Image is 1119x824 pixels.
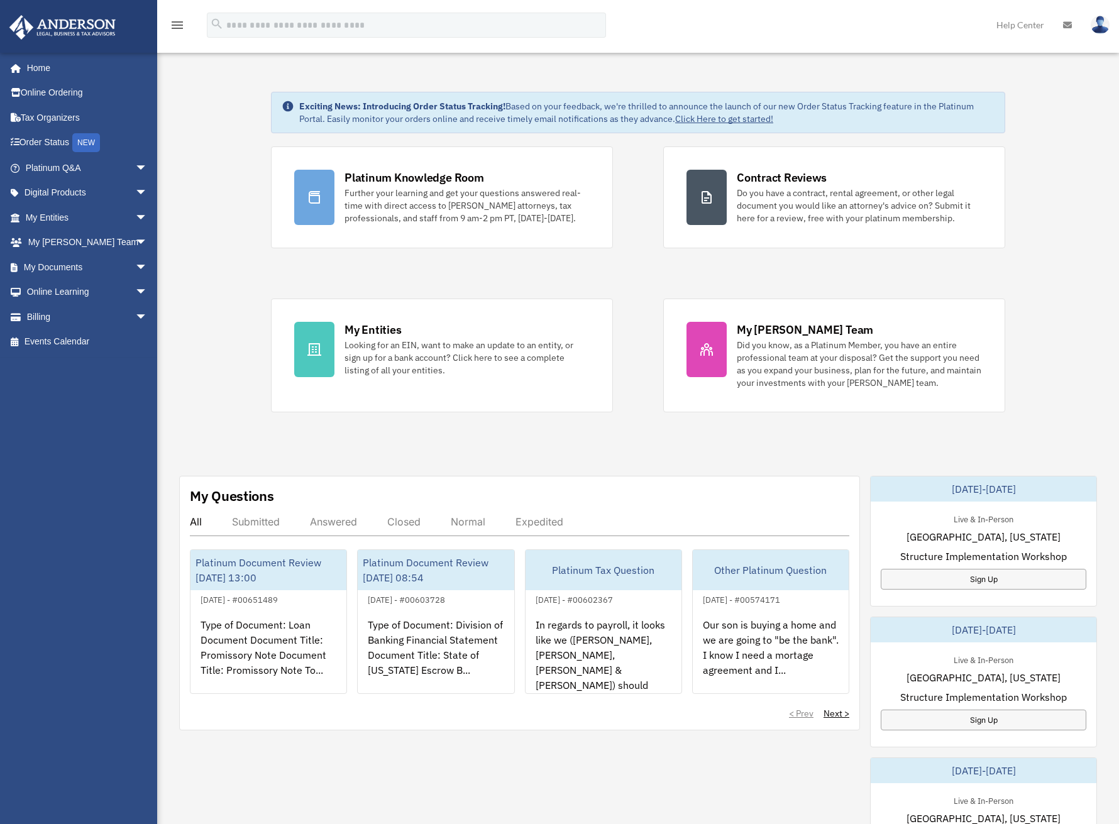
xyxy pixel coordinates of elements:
[310,515,357,528] div: Answered
[881,710,1086,730] a: Sign Up
[693,550,849,590] div: Other Platinum Question
[72,133,100,152] div: NEW
[692,549,849,694] a: Other Platinum Question[DATE] - #00574171Our son is buying a home and we are going to "be the ban...
[190,592,288,605] div: [DATE] - #00651489
[271,299,613,412] a: My Entities Looking for an EIN, want to make an update to an entity, or sign up for a bank accoun...
[900,689,1067,705] span: Structure Implementation Workshop
[345,170,484,185] div: Platinum Knowledge Room
[881,569,1086,590] a: Sign Up
[357,549,514,694] a: Platinum Document Review [DATE] 08:54[DATE] - #00603728Type of Document: Division of Banking Fina...
[663,146,1005,248] a: Contract Reviews Do you have a contract, rental agreement, or other legal document you would like...
[135,280,160,305] span: arrow_drop_down
[299,101,505,112] strong: Exciting News: Introducing Order Status Tracking!
[9,130,167,156] a: Order StatusNEW
[190,515,202,528] div: All
[190,607,346,705] div: Type of Document: Loan Document Document Title: Promissory Note Document Title: Promissory Note T...
[944,512,1023,525] div: Live & In-Person
[358,592,455,605] div: [DATE] - #00603728
[9,280,167,305] a: Online Learningarrow_drop_down
[871,476,1096,502] div: [DATE]-[DATE]
[9,155,167,180] a: Platinum Q&Aarrow_drop_down
[345,322,401,338] div: My Entities
[210,17,224,31] i: search
[1091,16,1110,34] img: User Pic
[9,230,167,255] a: My [PERSON_NAME] Teamarrow_drop_down
[299,100,995,125] div: Based on your feedback, we're thrilled to announce the launch of our new Order Status Tracking fe...
[737,339,982,389] div: Did you know, as a Platinum Member, you have an entire professional team at your disposal? Get th...
[737,170,827,185] div: Contract Reviews
[526,592,623,605] div: [DATE] - #00602367
[525,549,682,694] a: Platinum Tax Question[DATE] - #00602367In regards to payroll, it looks like we ([PERSON_NAME], [P...
[9,80,167,106] a: Online Ordering
[135,230,160,256] span: arrow_drop_down
[170,22,185,33] a: menu
[135,255,160,280] span: arrow_drop_down
[232,515,280,528] div: Submitted
[900,549,1067,564] span: Structure Implementation Workshop
[135,205,160,231] span: arrow_drop_down
[271,146,613,248] a: Platinum Knowledge Room Further your learning and get your questions answered real-time with dire...
[675,113,773,124] a: Click Here to get started!
[135,155,160,181] span: arrow_drop_down
[9,329,167,354] a: Events Calendar
[871,758,1096,783] div: [DATE]-[DATE]
[737,322,873,338] div: My [PERSON_NAME] Team
[190,486,274,505] div: My Questions
[907,529,1061,544] span: [GEOGRAPHIC_DATA], [US_STATE]
[944,652,1023,666] div: Live & In-Person
[737,187,982,224] div: Do you have a contract, rental agreement, or other legal document you would like an attorney's ad...
[526,607,681,705] div: In regards to payroll, it looks like we ([PERSON_NAME], [PERSON_NAME], [PERSON_NAME] & [PERSON_NA...
[451,515,485,528] div: Normal
[871,617,1096,642] div: [DATE]-[DATE]
[387,515,421,528] div: Closed
[345,339,590,376] div: Looking for an EIN, want to make an update to an entity, or sign up for a bank account? Click her...
[9,304,167,329] a: Billingarrow_drop_down
[663,299,1005,412] a: My [PERSON_NAME] Team Did you know, as a Platinum Member, you have an entire professional team at...
[693,607,849,705] div: Our son is buying a home and we are going to "be the bank". I know I need a mortage agreement and...
[170,18,185,33] i: menu
[190,549,347,694] a: Platinum Document Review [DATE] 13:00[DATE] - #00651489Type of Document: Loan Document Document T...
[526,550,681,590] div: Platinum Tax Question
[9,205,167,230] a: My Entitiesarrow_drop_down
[824,707,849,720] a: Next >
[9,55,160,80] a: Home
[9,255,167,280] a: My Documentsarrow_drop_down
[907,670,1061,685] span: [GEOGRAPHIC_DATA], [US_STATE]
[944,793,1023,806] div: Live & In-Person
[135,304,160,330] span: arrow_drop_down
[6,15,119,40] img: Anderson Advisors Platinum Portal
[9,180,167,206] a: Digital Productsarrow_drop_down
[135,180,160,206] span: arrow_drop_down
[190,550,346,590] div: Platinum Document Review [DATE] 13:00
[358,550,514,590] div: Platinum Document Review [DATE] 08:54
[515,515,563,528] div: Expedited
[9,105,167,130] a: Tax Organizers
[358,607,514,705] div: Type of Document: Division of Banking Financial Statement Document Title: State of [US_STATE] Esc...
[345,187,590,224] div: Further your learning and get your questions answered real-time with direct access to [PERSON_NAM...
[693,592,790,605] div: [DATE] - #00574171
